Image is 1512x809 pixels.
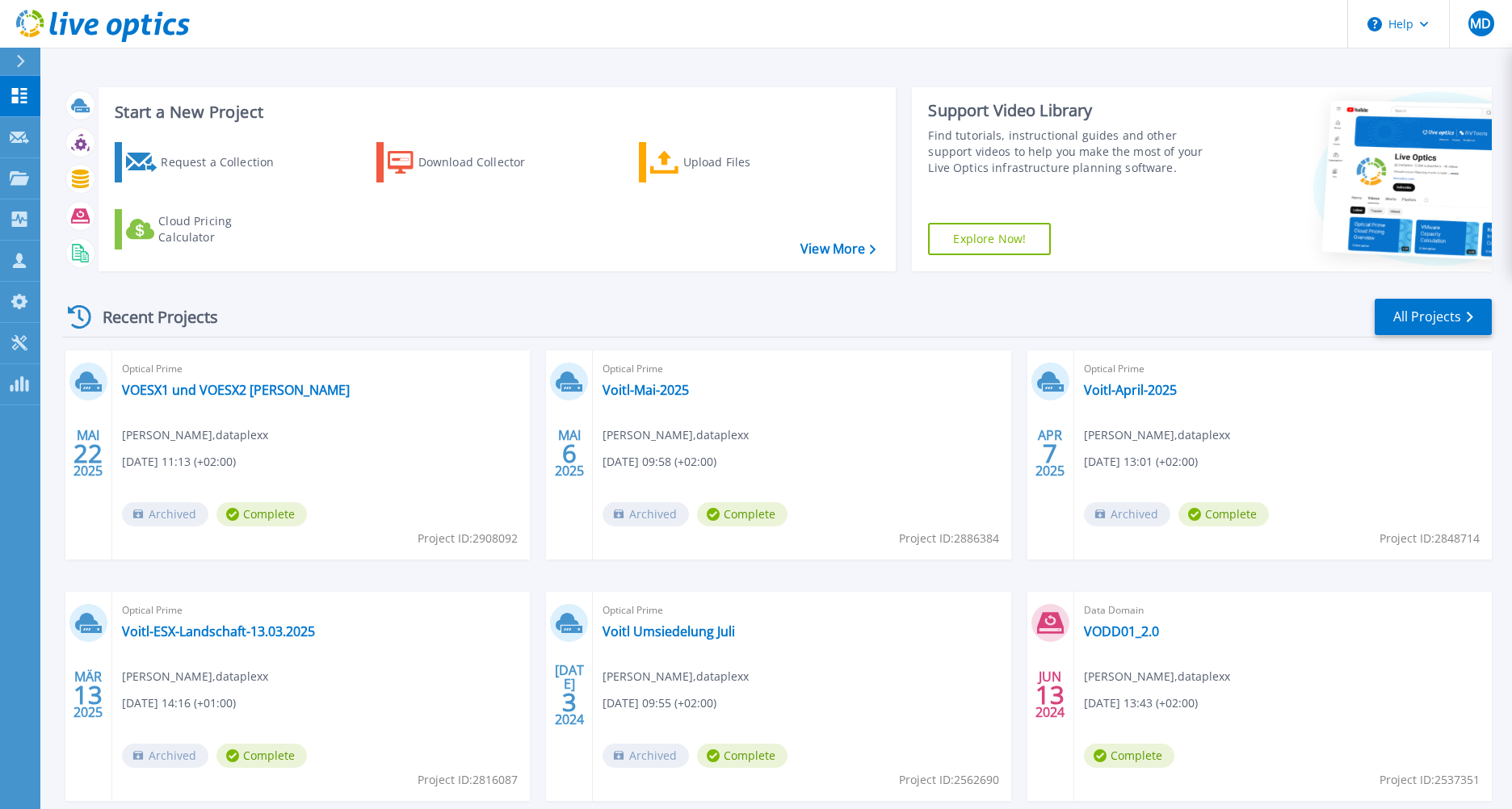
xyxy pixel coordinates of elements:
[1380,530,1480,547] span: Project ID: 2848714
[418,530,518,547] span: Project ID: 2908092
[899,771,999,789] span: Project ID: 2562690
[62,297,240,337] div: Recent Projects
[603,382,689,398] a: Voitl-Mai-2025
[1084,502,1170,526] span: Archived
[115,142,295,182] a: Request a Collection
[639,142,819,182] a: Upload Files
[122,426,268,444] span: [PERSON_NAME] , dataplexx
[1375,299,1492,335] a: All Projects
[73,688,103,702] span: 13
[1035,688,1065,702] span: 13
[418,146,548,178] div: Download Collector
[603,426,749,444] span: [PERSON_NAME] , dataplexx
[122,668,268,685] span: [PERSON_NAME] , dataplexx
[899,530,999,547] span: Project ID: 2886384
[603,694,716,712] span: [DATE] 09:55 (+02:00)
[1178,502,1269,526] span: Complete
[603,453,716,471] span: [DATE] 09:58 (+02:00)
[562,695,577,709] span: 3
[1470,17,1491,30] span: MD
[554,665,585,724] div: [DATE] 2024
[562,446,577,460] span: 6
[1084,623,1159,639] a: VODD01_2.0
[122,502,208,526] span: Archived
[800,241,876,257] a: View More
[683,146,813,178] div: Upload Files
[697,744,787,768] span: Complete
[1043,446,1057,460] span: 7
[122,360,520,378] span: Optical Prime
[122,623,315,639] a: Voitl-ESX-Landschaft-13.03.2025
[928,223,1051,255] a: Explore Now!
[928,128,1223,176] div: Find tutorials, instructional guides and other support videos to help you make the most of your L...
[216,744,307,768] span: Complete
[73,424,103,483] div: MAI 2025
[158,213,288,245] div: Cloud Pricing Calculator
[554,424,585,483] div: MAI 2025
[73,446,103,460] span: 22
[1084,744,1174,768] span: Complete
[603,360,1001,378] span: Optical Prime
[603,502,689,526] span: Archived
[376,142,556,182] a: Download Collector
[1084,360,1482,378] span: Optical Prime
[122,602,520,619] span: Optical Prime
[122,694,236,712] span: [DATE] 14:16 (+01:00)
[1084,426,1230,444] span: [PERSON_NAME] , dataplexx
[216,502,307,526] span: Complete
[1084,668,1230,685] span: [PERSON_NAME] , dataplexx
[1084,602,1482,619] span: Data Domain
[697,502,787,526] span: Complete
[418,771,518,789] span: Project ID: 2816087
[115,209,295,249] a: Cloud Pricing Calculator
[1035,665,1065,724] div: JUN 2024
[928,100,1223,121] div: Support Video Library
[1084,694,1198,712] span: [DATE] 13:43 (+02:00)
[1380,771,1480,789] span: Project ID: 2537351
[603,668,749,685] span: [PERSON_NAME] , dataplexx
[122,744,208,768] span: Archived
[1084,453,1198,471] span: [DATE] 13:01 (+02:00)
[73,665,103,724] div: MÄR 2025
[1035,424,1065,483] div: APR 2025
[603,602,1001,619] span: Optical Prime
[122,382,350,398] a: VOESX1 und VOESX2 [PERSON_NAME]
[1084,382,1177,398] a: Voitl-April-2025
[161,146,290,178] div: Request a Collection
[603,744,689,768] span: Archived
[115,103,876,121] h3: Start a New Project
[603,623,735,639] a: Voitl Umsiedelung Juli
[122,453,236,471] span: [DATE] 11:13 (+02:00)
